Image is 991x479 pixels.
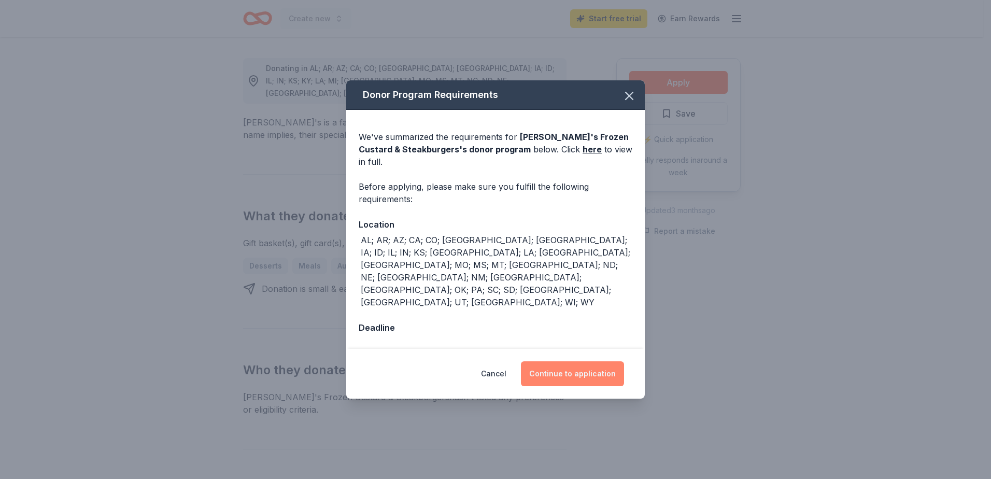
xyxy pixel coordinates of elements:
button: Continue to application [521,361,624,386]
div: Before applying, please make sure you fulfill the following requirements: [359,180,632,205]
div: Deadline [359,321,632,334]
div: Location [359,218,632,231]
div: Donor Program Requirements [346,80,645,110]
div: We've summarized the requirements for below. Click to view in full. [359,131,632,168]
a: here [583,143,602,156]
div: AL; AR; AZ; CA; CO; [GEOGRAPHIC_DATA]; [GEOGRAPHIC_DATA]; IA; ID; IL; IN; KS; [GEOGRAPHIC_DATA]; ... [361,234,632,308]
button: Cancel [481,361,506,386]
